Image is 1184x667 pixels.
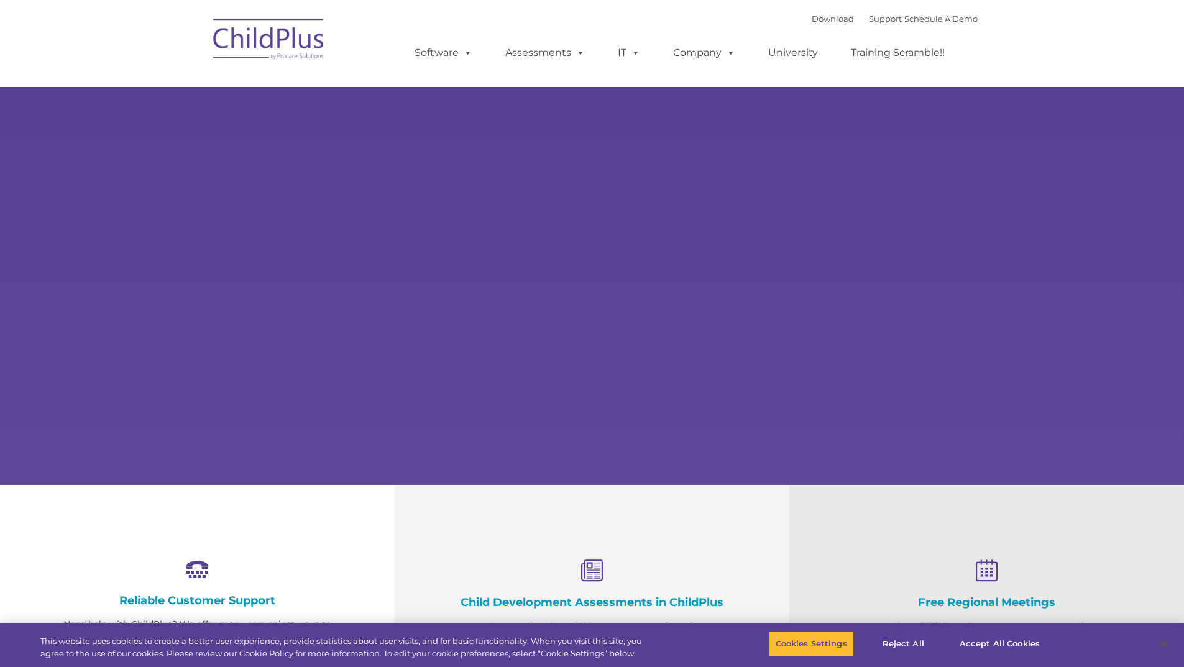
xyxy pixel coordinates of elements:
h4: Free Regional Meetings [851,596,1122,609]
a: University [756,40,830,65]
a: IT [605,40,653,65]
h4: Reliable Customer Support [62,594,333,607]
a: Support [869,14,902,24]
h4: Child Development Assessments in ChildPlus [457,596,727,609]
a: Assessments [493,40,597,65]
div: This website uses cookies to create a better user experience, provide statistics about user visit... [40,635,651,660]
a: Company [661,40,748,65]
a: Software [402,40,485,65]
a: Training Scramble!! [838,40,957,65]
a: Schedule A Demo [904,14,978,24]
button: Reject All [865,631,942,657]
p: Not using ChildPlus? These are a great opportunity to network and learn from ChildPlus users. Fin... [851,619,1122,665]
button: Cookies Settings [769,631,854,657]
p: Experience and analyze child assessments and Head Start data management in one system with zero c... [457,619,727,665]
button: Accept All Cookies [953,631,1047,657]
font: | [812,14,978,24]
img: ChildPlus by Procare Solutions [207,10,331,72]
button: Close [1150,630,1178,658]
a: Download [812,14,854,24]
p: Need help with ChildPlus? We offer many convenient ways to contact our amazing Customer Support r... [62,617,333,663]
